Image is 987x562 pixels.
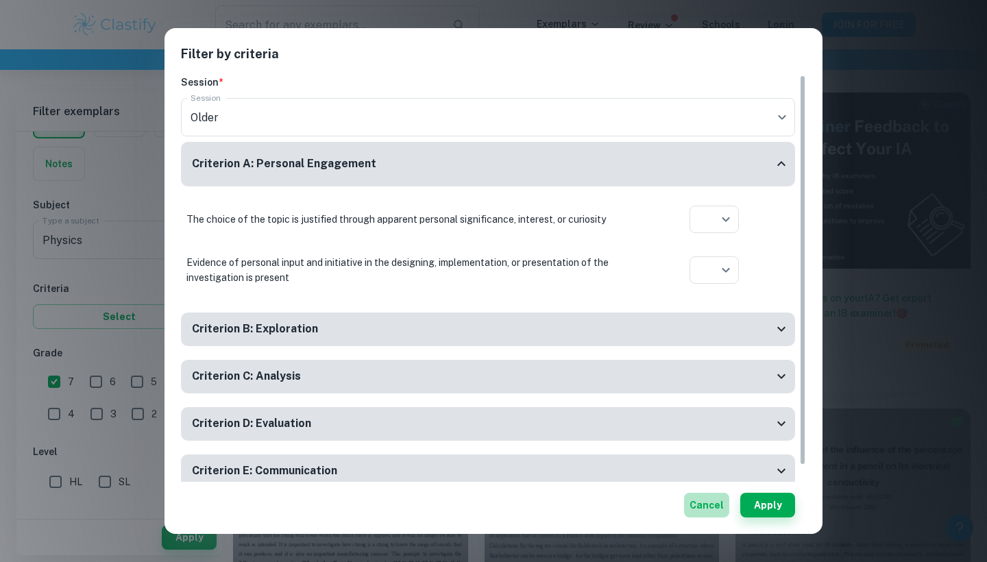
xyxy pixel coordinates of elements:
[181,75,795,90] h6: Session
[192,321,318,338] h6: Criterion B: Exploration
[684,493,729,517] button: Cancel
[181,360,795,393] div: Criterion C: Analysis
[181,45,806,75] h2: Filter by criteria
[181,407,795,441] div: Criterion D: Evaluation
[192,415,311,432] h6: Criterion D: Evaluation
[740,493,795,517] button: Apply
[181,454,795,488] div: Criterion E: Communication
[192,156,376,173] h6: Criterion A: Personal Engagement
[186,212,639,227] p: The choice of the topic is justified through apparent personal significance, interest, or curiosity
[181,142,795,186] div: Criterion A: Personal Engagement
[192,368,301,385] h6: Criterion C: Analysis
[181,98,795,136] div: Older
[192,463,337,480] h6: Criterion E: Communication
[186,255,639,285] p: Evidence of personal input and initiative in the designing, implementation, or presentation of th...
[191,92,221,103] label: Session
[181,313,795,346] div: Criterion B: Exploration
